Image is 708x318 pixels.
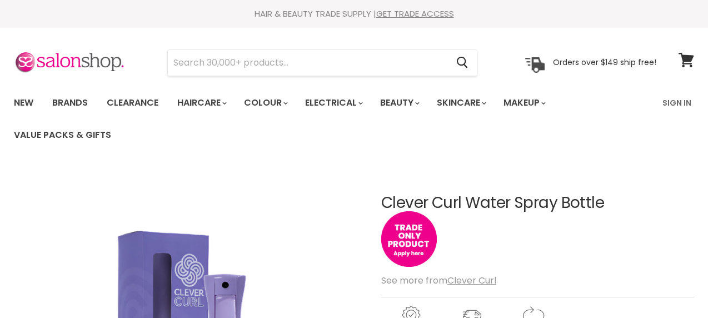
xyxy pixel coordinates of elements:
img: tradeonly_small.jpg [381,211,437,267]
a: Clever Curl [447,274,496,287]
h1: Clever Curl Water Spray Bottle [381,195,694,212]
a: Value Packs & Gifts [6,123,119,147]
a: Skincare [428,91,493,115]
a: Makeup [495,91,552,115]
a: Sign In [656,91,698,115]
a: Electrical [297,91,370,115]
a: Colour [236,91,295,115]
a: Haircare [169,91,233,115]
a: Clearance [98,91,167,115]
span: See more from [381,274,496,287]
p: Orders over $149 ship free! [553,57,656,67]
a: GET TRADE ACCESS [376,8,454,19]
a: New [6,91,42,115]
a: Beauty [372,91,426,115]
ul: Main menu [6,87,656,151]
input: Search [168,50,447,76]
a: Brands [44,91,96,115]
button: Search [447,50,477,76]
form: Product [167,49,477,76]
